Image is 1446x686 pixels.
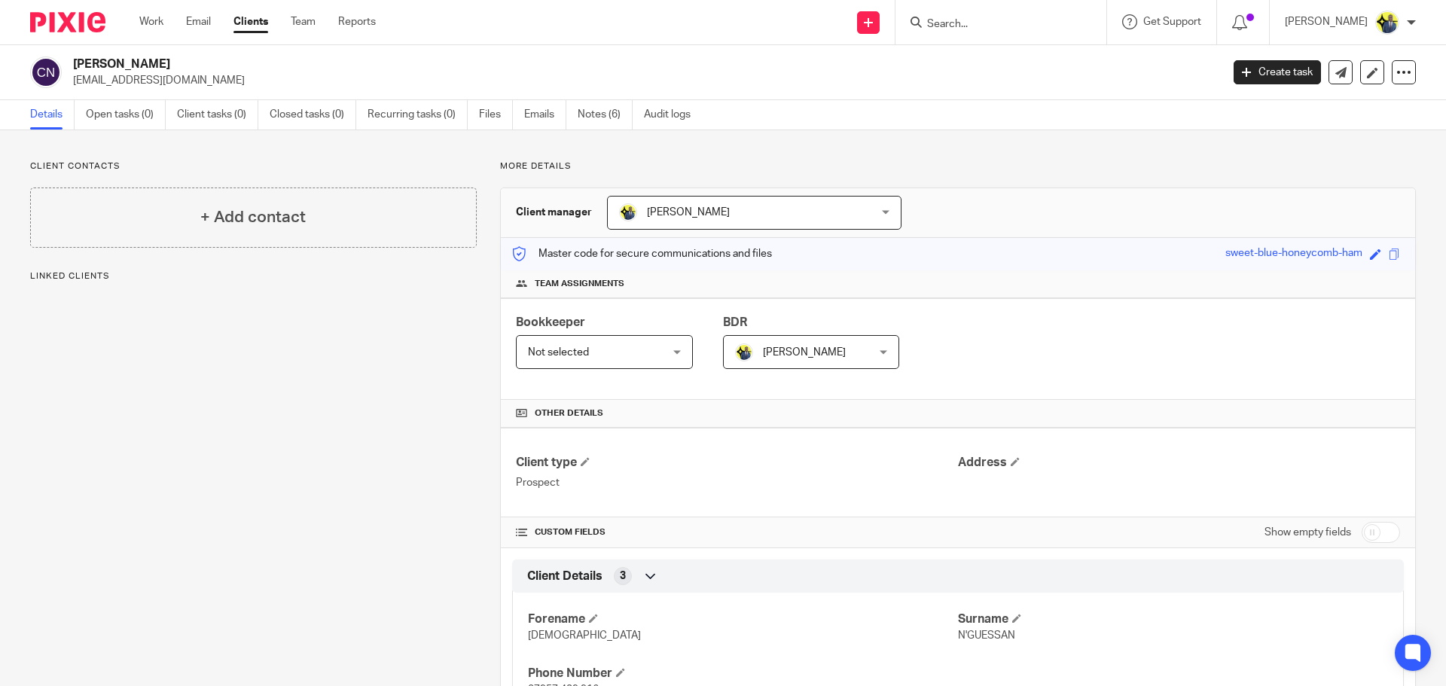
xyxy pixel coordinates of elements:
span: BDR [723,316,747,328]
span: N'GUESSAN [958,630,1015,641]
a: Create task [1234,60,1321,84]
h4: Forename [528,611,958,627]
img: Dennis-Starbridge.jpg [735,343,753,361]
span: [DEMOGRAPHIC_DATA] [528,630,641,641]
a: Notes (6) [578,100,633,130]
h2: [PERSON_NAME] [73,56,984,72]
a: Audit logs [644,100,702,130]
img: Dennis-Starbridge.jpg [1375,11,1399,35]
a: Clients [233,14,268,29]
span: Client Details [527,569,602,584]
p: [PERSON_NAME] [1285,14,1368,29]
p: [EMAIL_ADDRESS][DOMAIN_NAME] [73,73,1211,88]
a: Emails [524,100,566,130]
span: Team assignments [535,278,624,290]
p: Prospect [516,475,958,490]
a: Recurring tasks (0) [368,100,468,130]
span: Bookkeeper [516,316,585,328]
span: Not selected [528,347,589,358]
span: [PERSON_NAME] [763,347,846,358]
div: sweet-blue-honeycomb-ham [1225,245,1362,263]
h4: CUSTOM FIELDS [516,526,958,538]
span: [PERSON_NAME] [647,207,730,218]
a: Work [139,14,163,29]
h4: Address [958,455,1400,471]
a: Details [30,100,75,130]
h4: Phone Number [528,666,958,681]
img: Pixie [30,12,105,32]
img: Dennis-Starbridge.jpg [619,203,637,221]
input: Search [926,18,1061,32]
span: 3 [620,569,626,584]
span: Get Support [1143,17,1201,27]
a: Closed tasks (0) [270,100,356,130]
p: Client contacts [30,160,477,172]
a: Client tasks (0) [177,100,258,130]
p: More details [500,160,1416,172]
img: svg%3E [30,56,62,88]
h4: + Add contact [200,206,306,229]
h4: Client type [516,455,958,471]
a: Reports [338,14,376,29]
p: Master code for secure communications and files [512,246,772,261]
span: Other details [535,407,603,419]
a: Open tasks (0) [86,100,166,130]
a: Team [291,14,316,29]
label: Show empty fields [1264,525,1351,540]
h4: Surname [958,611,1388,627]
a: Files [479,100,513,130]
a: Email [186,14,211,29]
h3: Client manager [516,205,592,220]
p: Linked clients [30,270,477,282]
